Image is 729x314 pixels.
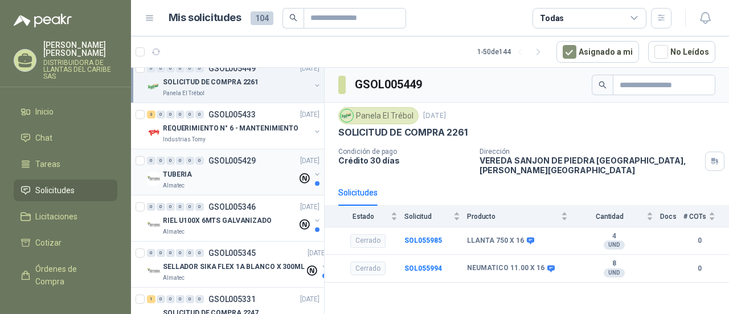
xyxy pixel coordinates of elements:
[14,206,117,227] a: Licitaciones
[14,14,72,27] img: Logo peakr
[355,76,424,93] h3: GSOL005449
[575,206,660,227] th: Cantidad
[169,10,241,26] h1: Mis solicitudes
[163,181,185,190] p: Almatec
[147,154,322,190] a: 0 0 0 0 0 0 GSOL005429[DATE] Company LogoTUBERIAAlmatec
[186,249,194,257] div: 0
[147,157,155,165] div: 0
[300,63,320,74] p: [DATE]
[540,12,564,25] div: Todas
[166,203,175,211] div: 0
[208,295,256,303] p: GSOL005331
[147,64,155,72] div: 0
[163,123,298,134] p: REQUERIMIENTO N° 6 - MANTENIMIENTO
[35,132,52,144] span: Chat
[176,249,185,257] div: 0
[147,249,155,257] div: 0
[338,107,419,124] div: Panela El Trébol
[404,264,442,272] b: SOL055994
[467,213,559,221] span: Producto
[163,227,185,236] p: Almatec
[308,248,327,259] p: [DATE]
[350,262,386,275] div: Cerrado
[467,206,575,227] th: Producto
[35,184,75,197] span: Solicitudes
[195,249,204,257] div: 0
[300,202,320,213] p: [DATE]
[208,203,256,211] p: GSOL005346
[157,64,165,72] div: 0
[186,64,194,72] div: 0
[325,206,404,227] th: Estado
[163,215,272,226] p: RIEL U100X 6MTS GALVANIZADO
[163,89,204,98] p: Panela El Trébol
[176,64,185,72] div: 0
[404,213,451,221] span: Solicitud
[157,157,165,165] div: 0
[300,294,320,305] p: [DATE]
[147,111,155,119] div: 3
[186,157,194,165] div: 0
[251,11,273,25] span: 104
[147,62,322,98] a: 0 0 0 0 0 0 GSOL005449[DATE] Company LogoSOLICITUD DE COMPRA 2261Panela El Trébol
[186,295,194,303] div: 0
[683,206,729,227] th: # COTs
[35,210,77,223] span: Licitaciones
[477,43,547,61] div: 1 - 50 de 144
[289,14,297,22] span: search
[166,111,175,119] div: 0
[163,77,259,88] p: SOLICITUD DE COMPRA 2261
[300,109,320,120] p: [DATE]
[208,157,256,165] p: GSOL005429
[43,59,117,80] p: DISTRIBUIDORA DE LLANTAS DEL CARIBE SAS
[575,259,653,268] b: 8
[147,218,161,232] img: Company Logo
[208,249,256,257] p: GSOL005345
[147,126,161,140] img: Company Logo
[467,264,544,273] b: NEUMATICO 11.00 X 16
[163,169,192,180] p: TUBERIA
[338,127,468,138] p: SOLICITUD DE COMPRA 2261
[157,249,165,257] div: 0
[147,295,155,303] div: 1
[14,258,117,292] a: Órdenes de Compra
[157,203,165,211] div: 0
[35,236,62,249] span: Cotizar
[147,200,322,236] a: 0 0 0 0 0 0 GSOL005346[DATE] Company LogoRIEL U100X 6MTS GALVANIZADOAlmatec
[163,262,305,272] p: SELLADOR SIKA FLEX 1A BLANCO X 300ML
[648,41,715,63] button: No Leídos
[186,111,194,119] div: 0
[660,206,683,227] th: Docs
[43,41,117,57] p: [PERSON_NAME] [PERSON_NAME]
[575,232,653,241] b: 4
[195,203,204,211] div: 0
[423,111,446,121] p: [DATE]
[14,232,117,254] a: Cotizar
[14,101,117,123] a: Inicio
[195,157,204,165] div: 0
[147,108,322,144] a: 3 0 0 0 0 0 GSOL005433[DATE] Company LogoREQUERIMIENTO N° 6 - MANTENIMIENTOIndustrias Tomy
[35,105,54,118] span: Inicio
[147,80,161,93] img: Company Logo
[300,156,320,166] p: [DATE]
[157,111,165,119] div: 0
[341,109,353,122] img: Company Logo
[404,236,442,244] a: SOL055985
[14,127,117,149] a: Chat
[176,295,185,303] div: 0
[166,157,175,165] div: 0
[176,203,185,211] div: 0
[338,148,470,156] p: Condición de pago
[556,41,639,63] button: Asignado a mi
[195,111,204,119] div: 0
[338,213,388,221] span: Estado
[147,203,155,211] div: 0
[147,246,329,283] a: 0 0 0 0 0 0 GSOL005345[DATE] Company LogoSELLADOR SIKA FLEX 1A BLANCO X 300MLAlmatec
[575,213,644,221] span: Cantidad
[604,240,625,250] div: UND
[14,180,117,201] a: Solicitudes
[683,213,706,221] span: # COTs
[338,156,470,165] p: Crédito 30 días
[195,295,204,303] div: 0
